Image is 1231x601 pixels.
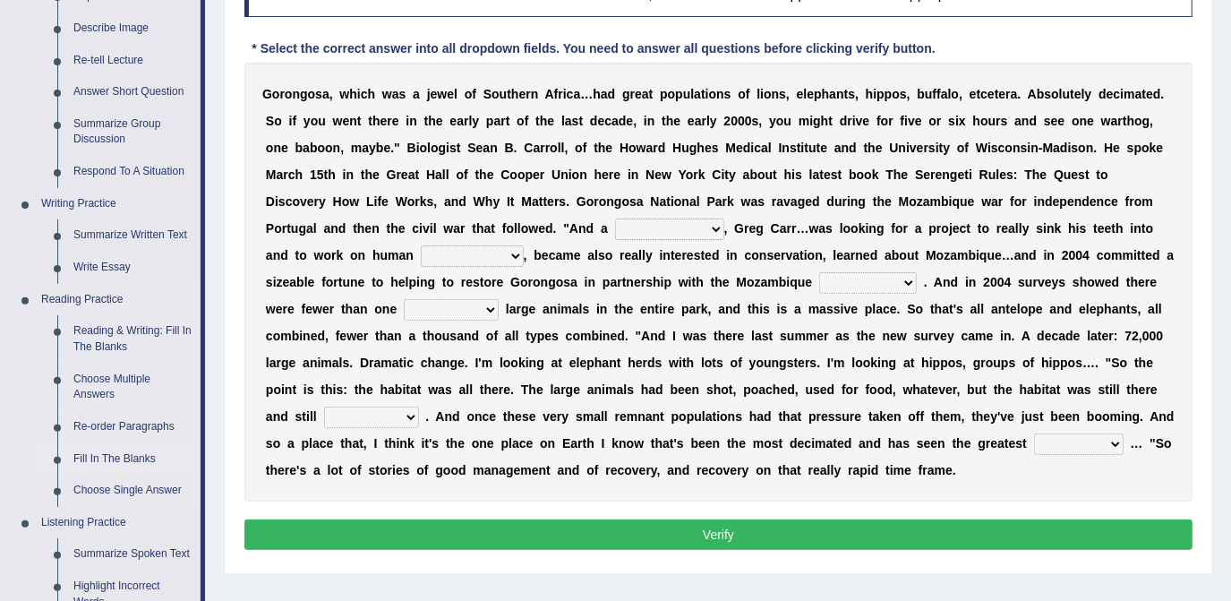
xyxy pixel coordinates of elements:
b: o [929,114,937,128]
b: e [343,114,350,128]
b: o [492,87,500,101]
b: 0 [738,114,745,128]
b: o [517,114,525,128]
b: u [318,114,326,128]
b: s [752,114,759,128]
b: a [483,141,490,155]
b: e [547,114,554,128]
b: t [507,87,511,101]
b: i [644,114,647,128]
b: u [500,87,508,101]
b: e [863,114,870,128]
b: n [409,114,417,128]
b: g [622,87,630,101]
b: , [786,87,790,101]
a: Listening Practice [33,507,201,539]
b: S [266,114,274,128]
b: e [673,114,680,128]
b: l [561,114,565,128]
b: t [535,114,540,128]
b: g [300,87,308,101]
b: n [333,141,341,155]
b: o [311,114,319,128]
b: g [813,114,821,128]
b: n [772,87,780,101]
b: e [987,87,995,101]
b: o [465,87,473,101]
b: e [383,141,390,155]
b: b [310,141,318,155]
b: o [776,114,784,128]
b: a [601,87,608,101]
b: o [881,114,889,128]
b: p [876,87,885,101]
b: s [1044,87,1051,101]
b: o [709,87,717,101]
b: s [900,87,907,101]
b: o [1134,114,1142,128]
b: e [449,114,457,128]
b: o [550,141,558,155]
b: 0 [731,114,738,128]
b: t [1141,87,1146,101]
b: r [702,114,706,128]
b: m [799,114,809,128]
b: s [1044,114,1051,128]
b: w [382,87,392,101]
a: Writing Practice [33,188,201,220]
b: . [514,141,517,155]
b: r [847,114,851,128]
b: y [710,114,717,128]
b: l [558,141,561,155]
b: b [917,87,925,101]
b: t [662,114,666,128]
b: t [977,87,981,101]
b: i [873,87,876,101]
b: r [500,114,505,128]
b: t [649,87,654,101]
b: e [476,141,483,155]
b: A [545,87,554,101]
b: o [738,87,746,101]
a: Reading & Writing: Fill In The Blanks [65,315,201,363]
b: r [996,114,1000,128]
b: n [716,87,724,101]
b: o [420,141,428,155]
b: t [368,114,372,128]
b: S [467,141,475,155]
b: t [424,114,429,128]
b: t [594,141,598,155]
b: i [416,141,420,155]
a: Describe Image [65,13,201,45]
b: . [1018,87,1022,101]
b: d [840,114,848,128]
b: i [904,114,908,128]
b: s [315,87,322,101]
b: s [779,87,786,101]
b: l [468,114,472,128]
b: d [590,114,598,128]
b: , [959,87,962,101]
b: i [446,141,449,155]
a: Summarize Spoken Text [65,538,201,571]
b: r [936,114,941,128]
b: h [372,114,380,128]
b: b [1037,87,1045,101]
b: h [349,87,357,101]
b: A [1028,87,1037,101]
b: d [1153,87,1161,101]
b: v [856,114,863,128]
a: Choose Multiple Answers [65,364,201,411]
b: l [561,141,565,155]
b: s [572,114,579,128]
b: n [531,87,539,101]
b: u [683,87,691,101]
b: t [828,114,833,128]
b: e [999,87,1006,101]
b: f [933,87,937,101]
a: Fill In The Blanks [65,443,201,476]
b: n [349,114,357,128]
b: i [1120,87,1124,101]
b: n [292,87,300,101]
b: a [646,141,654,155]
